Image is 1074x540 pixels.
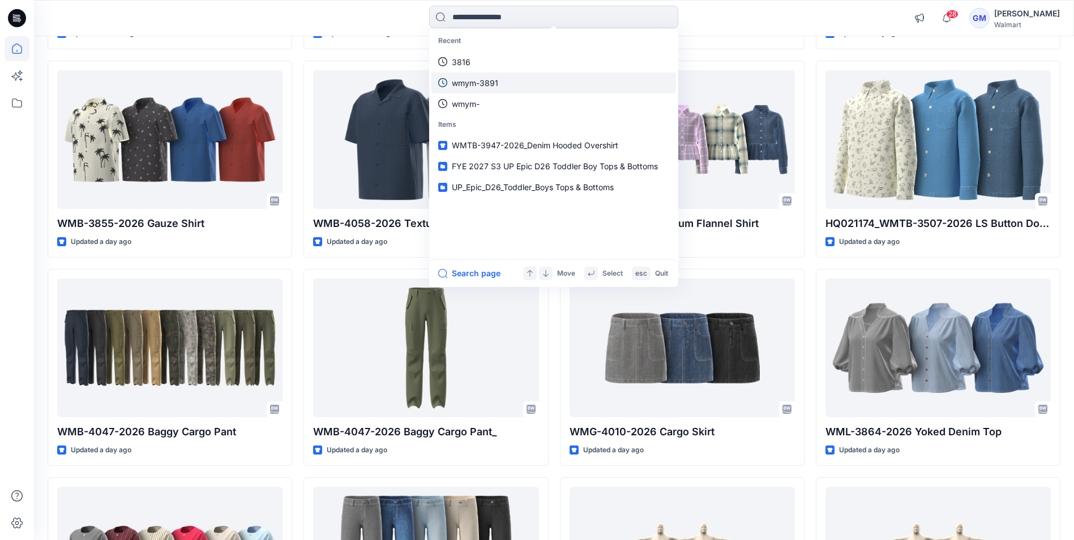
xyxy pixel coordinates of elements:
[452,161,658,171] span: FYE 2027 S3 UP Epic D26 Toddler Boy Tops & Bottoms
[583,444,644,456] p: Updated a day ago
[327,444,387,456] p: Updated a day ago
[438,267,500,280] button: Search page
[839,444,900,456] p: Updated a day ago
[431,114,676,135] p: Items
[570,278,795,417] a: WMG-4010-2026 Cargo Skirt
[570,216,795,232] p: WMG-3311-2026 Peplum Flannel Shirt
[994,7,1060,20] div: [PERSON_NAME]
[825,278,1051,417] a: WML-3864-2026 Yoked Denim Top
[313,70,538,209] a: WMB-4058-2026 Texture Shirt
[313,278,538,417] a: WMB-4047-2026 Baggy Cargo Pant_
[57,70,283,209] a: WMB-3855-2026 Gauze Shirt
[969,8,990,28] div: GM
[327,236,387,248] p: Updated a day ago
[825,216,1051,232] p: HQ021174_WMTB-3507-2026 LS Button Down Denim Shirt
[71,444,131,456] p: Updated a day ago
[431,72,676,93] a: wmym-3891
[602,268,623,280] p: Select
[431,31,676,52] p: Recent
[994,20,1060,29] div: Walmart
[452,56,470,68] p: 3816
[57,216,283,232] p: WMB-3855-2026 Gauze Shirt
[839,236,900,248] p: Updated a day ago
[825,70,1051,209] a: HQ021174_WMTB-3507-2026 LS Button Down Denim Shirt
[825,424,1051,440] p: WML-3864-2026 Yoked Denim Top
[452,182,614,192] span: UP_Epic_D26_Toddler_Boys Tops & Bottoms
[655,268,668,280] p: Quit
[557,268,575,280] p: Move
[431,156,676,177] a: FYE 2027 S3 UP Epic D26 Toddler Boy Tops & Bottoms
[946,10,959,19] span: 28
[431,135,676,156] a: WMTB-3947-2026_Denim Hooded Overshirt
[452,140,618,150] span: WMTB-3947-2026_Denim Hooded Overshirt
[570,424,795,440] p: WMG-4010-2026 Cargo Skirt
[313,424,538,440] p: WMB-4047-2026 Baggy Cargo Pant_
[570,70,795,209] a: WMG-3311-2026 Peplum Flannel Shirt
[635,268,647,280] p: esc
[71,236,131,248] p: Updated a day ago
[452,77,498,89] p: wmym-3891
[431,52,676,72] a: 3816
[57,278,283,417] a: WMB-4047-2026 Baggy Cargo Pant
[431,177,676,198] a: UP_Epic_D26_Toddler_Boys Tops & Bottoms
[431,93,676,114] a: wmym-
[452,98,480,110] p: wmym-
[57,424,283,440] p: WMB-4047-2026 Baggy Cargo Pant
[313,216,538,232] p: WMB-4058-2026 Texture Shirt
